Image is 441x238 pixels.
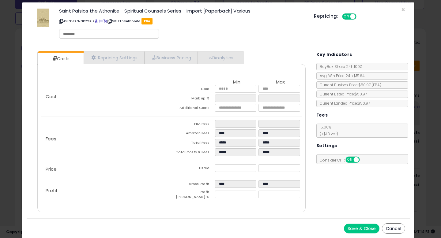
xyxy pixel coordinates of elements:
h5: Repricing: [314,14,338,19]
span: OFF [356,14,365,19]
p: Fees [41,136,171,141]
span: 15.00 % [317,125,338,136]
img: 41aCFW7W04L._SL60_.jpg [37,9,49,27]
td: Mark up % [171,95,215,104]
a: Your listing only [104,19,107,24]
span: Current Landed Price: $50.97 [317,101,370,106]
h5: Fees [316,111,328,119]
td: FBA Fees [171,120,215,129]
span: OFF [359,157,368,162]
h5: Key Indicators [316,51,352,58]
a: BuyBox page [95,19,98,24]
span: Current Buybox Price: [317,82,381,87]
p: Price [41,167,171,172]
a: Repricing Settings [84,51,144,64]
span: BuyBox Share 24h: 100% [317,64,362,69]
span: $50.97 [358,82,381,87]
td: Total Fees [171,139,215,148]
span: ( FBA ) [371,82,381,87]
button: Save & Close [344,224,379,233]
td: Total Costs & Fees [171,148,215,158]
p: Profit [41,188,171,193]
span: ON [346,157,354,162]
p: Cost [41,94,171,99]
td: Amazon Fees [171,129,215,139]
span: Current Listed Price: $50.97 [317,91,367,97]
a: Analytics [198,51,243,64]
span: (+$1.8 var) [317,131,338,136]
a: All offer listings [99,19,103,24]
h5: Settings [316,142,337,150]
a: Business Pricing [144,51,198,64]
button: Cancel [382,223,405,234]
th: Min [215,80,258,85]
td: Additional Costs [171,104,215,113]
p: ASIN: B07NNP22KD | SKU: TheAthonite [59,16,305,26]
span: Avg. Win Price 24h: $51.64 [317,73,365,78]
td: Profit [PERSON_NAME] % [171,190,215,201]
span: × [401,5,405,14]
h3: Saint Paisios the Athonite - Spiritual Counsels Series - Import [Paperback] Various [59,9,305,13]
a: Costs [38,53,83,65]
span: ON [343,14,350,19]
td: Cost [171,85,215,95]
td: Gross Profit [171,180,215,190]
span: Consider CPT: [317,158,368,163]
td: Listed [171,164,215,174]
span: FBA [141,18,153,24]
th: Max [258,80,302,85]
